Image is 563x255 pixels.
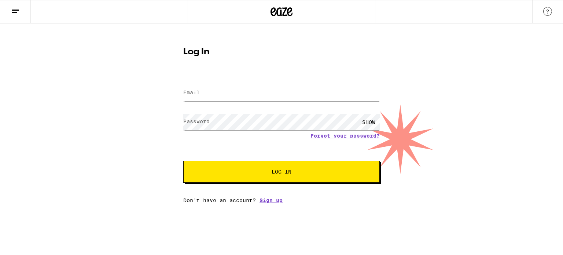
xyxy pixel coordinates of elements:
button: Log In [183,161,380,183]
label: Email [183,90,200,95]
div: Don't have an account? [183,197,380,203]
input: Email [183,85,380,101]
span: Log In [272,169,291,174]
a: Forgot your password? [310,133,380,139]
h1: Log In [183,48,380,57]
a: Sign up [260,197,283,203]
label: Password [183,119,210,124]
div: SHOW [358,114,380,130]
